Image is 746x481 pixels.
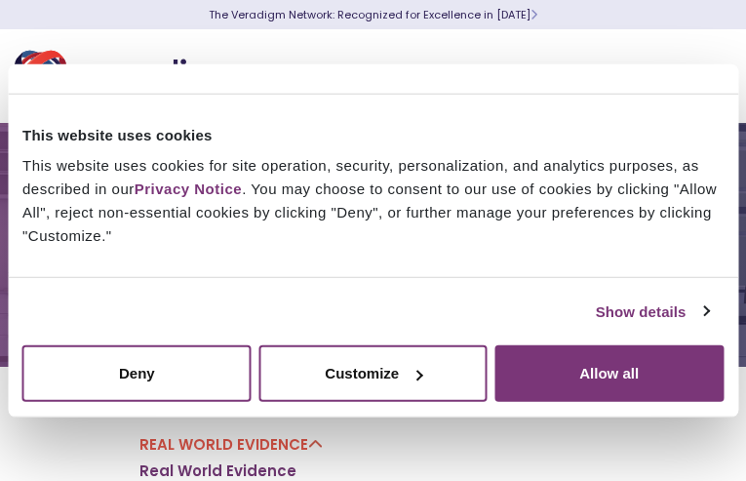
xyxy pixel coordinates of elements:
span: Learn More [530,7,537,22]
a: Show details [596,300,709,323]
div: This website uses cookies for site operation, security, personalization, and analytics purposes, ... [22,154,724,248]
img: Veradigm logo [15,44,249,108]
div: This website uses cookies [22,123,724,146]
button: Deny [22,345,252,402]
a: Privacy Notice [135,180,242,197]
a: The Veradigm Network: Recognized for Excellence in [DATE]Learn More [209,7,537,22]
button: Toggle Navigation Menu [687,51,717,101]
button: Allow all [494,345,724,402]
button: Customize [258,345,488,402]
a: Real World Evidence [139,461,296,481]
a: Real World Evidence [139,434,323,455]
